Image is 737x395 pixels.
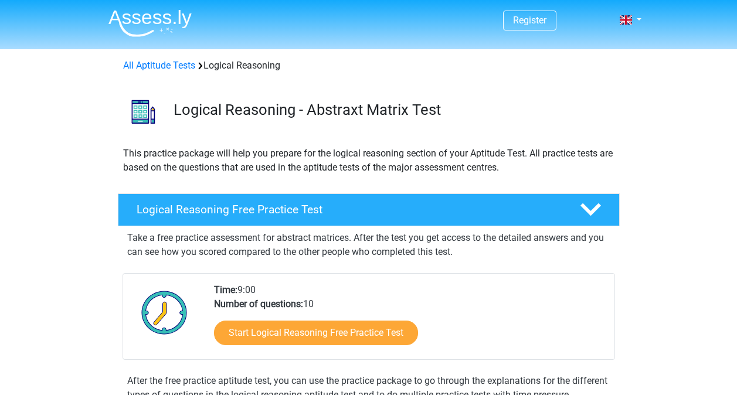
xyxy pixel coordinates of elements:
[127,231,610,259] p: Take a free practice assessment for abstract matrices. After the test you get access to the detai...
[214,321,418,345] a: Start Logical Reasoning Free Practice Test
[513,15,546,26] a: Register
[113,193,624,226] a: Logical Reasoning Free Practice Test
[174,101,610,119] h3: Logical Reasoning - Abstraxt Matrix Test
[118,87,168,137] img: logical reasoning
[205,283,614,359] div: 9:00 10
[123,147,614,175] p: This practice package will help you prepare for the logical reasoning section of your Aptitude Te...
[214,298,303,309] b: Number of questions:
[214,284,237,295] b: Time:
[108,9,192,37] img: Assessly
[137,203,561,216] h4: Logical Reasoning Free Practice Test
[135,283,194,342] img: Clock
[123,60,195,71] a: All Aptitude Tests
[118,59,619,73] div: Logical Reasoning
